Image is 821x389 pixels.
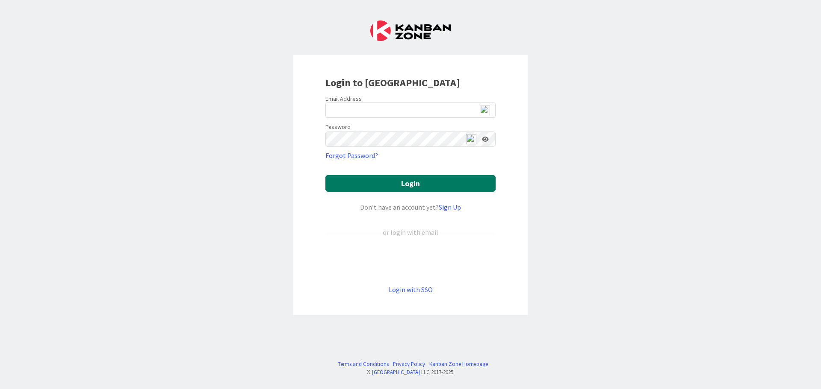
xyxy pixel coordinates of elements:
img: npw-badge-icon-locked.svg [480,105,490,115]
a: Sign Up [439,203,461,211]
a: Privacy Policy [393,360,425,368]
a: [GEOGRAPHIC_DATA] [372,369,420,375]
label: Email Address [325,95,362,102]
div: Don’t have an account yet? [325,202,496,212]
a: Login with SSO [389,285,433,294]
iframe: Sign in with Google Button [321,252,501,270]
img: npw-badge-icon-locked.svg [466,134,476,144]
div: © LLC 2017- 2025 . [334,368,488,376]
a: Kanban Zone Homepage [429,360,488,368]
label: Password [325,123,351,132]
a: Terms and Conditions [338,360,389,368]
img: Kanban Zone [370,20,451,41]
button: Login [325,175,496,192]
b: Login to [GEOGRAPHIC_DATA] [325,76,460,89]
a: Forgot Password? [325,150,378,161]
div: or login with email [381,227,440,237]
